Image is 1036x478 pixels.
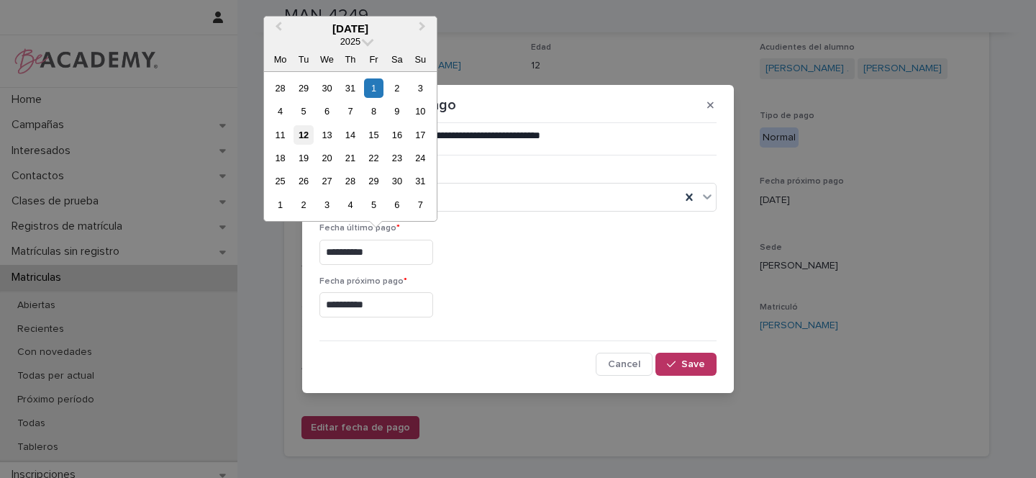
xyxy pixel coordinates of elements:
button: Save [655,353,717,376]
div: Choose Friday, 22 August 2025 [364,148,383,168]
div: Choose Thursday, 21 August 2025 [340,148,360,168]
div: Choose Friday, 15 August 2025 [364,125,383,145]
div: Choose Monday, 4 August 2025 [271,102,290,121]
div: Choose Wednesday, 3 September 2025 [317,195,337,215]
div: month 2025-08 [268,76,432,217]
div: Choose Wednesday, 20 August 2025 [317,148,337,168]
div: Tu [294,50,313,69]
div: Choose Sunday, 24 August 2025 [411,148,430,168]
div: Choose Monday, 11 August 2025 [271,125,290,145]
span: Fecha próximo pago [319,277,407,286]
button: Cancel [596,353,653,376]
div: Choose Wednesday, 6 August 2025 [317,102,337,121]
div: Choose Saturday, 6 September 2025 [387,195,406,215]
div: Choose Saturday, 23 August 2025 [387,148,406,168]
div: Choose Sunday, 31 August 2025 [411,171,430,191]
div: Choose Tuesday, 26 August 2025 [294,171,313,191]
button: Next Month [412,18,435,41]
div: Choose Tuesday, 2 September 2025 [294,195,313,215]
div: Choose Friday, 29 August 2025 [364,171,383,191]
div: Choose Monday, 18 August 2025 [271,148,290,168]
div: Th [340,50,360,69]
span: Cancel [608,359,640,369]
div: Choose Thursday, 4 September 2025 [340,195,360,215]
div: Choose Thursday, 31 July 2025 [340,78,360,98]
div: Choose Thursday, 28 August 2025 [340,171,360,191]
button: Previous Month [265,18,288,41]
div: Choose Wednesday, 27 August 2025 [317,171,337,191]
div: Su [411,50,430,69]
div: Choose Saturday, 9 August 2025 [387,102,406,121]
div: Choose Saturday, 2 August 2025 [387,78,406,98]
div: Choose Sunday, 7 September 2025 [411,195,430,215]
div: Choose Sunday, 10 August 2025 [411,102,430,121]
div: Choose Thursday, 7 August 2025 [340,102,360,121]
div: Choose Sunday, 3 August 2025 [411,78,430,98]
div: Choose Friday, 1 August 2025 [364,78,383,98]
span: Save [681,359,705,369]
div: Choose Tuesday, 12 August 2025 [294,125,313,145]
div: Choose Tuesday, 5 August 2025 [294,102,313,121]
div: Choose Wednesday, 13 August 2025 [317,125,337,145]
div: Choose Tuesday, 29 July 2025 [294,78,313,98]
div: Choose Thursday, 14 August 2025 [340,125,360,145]
div: Choose Saturday, 16 August 2025 [387,125,406,145]
div: Choose Friday, 8 August 2025 [364,102,383,121]
div: We [317,50,337,69]
div: Choose Friday, 5 September 2025 [364,195,383,215]
div: Choose Sunday, 17 August 2025 [411,125,430,145]
div: Choose Saturday, 30 August 2025 [387,171,406,191]
div: Choose Monday, 28 July 2025 [271,78,290,98]
div: Mo [271,50,290,69]
div: Choose Wednesday, 30 July 2025 [317,78,337,98]
div: [DATE] [264,22,437,35]
div: Choose Tuesday, 19 August 2025 [294,148,313,168]
div: Sa [387,50,406,69]
div: Choose Monday, 25 August 2025 [271,171,290,191]
div: Fr [364,50,383,69]
span: 2025 [340,36,360,47]
div: Choose Monday, 1 September 2025 [271,195,290,215]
